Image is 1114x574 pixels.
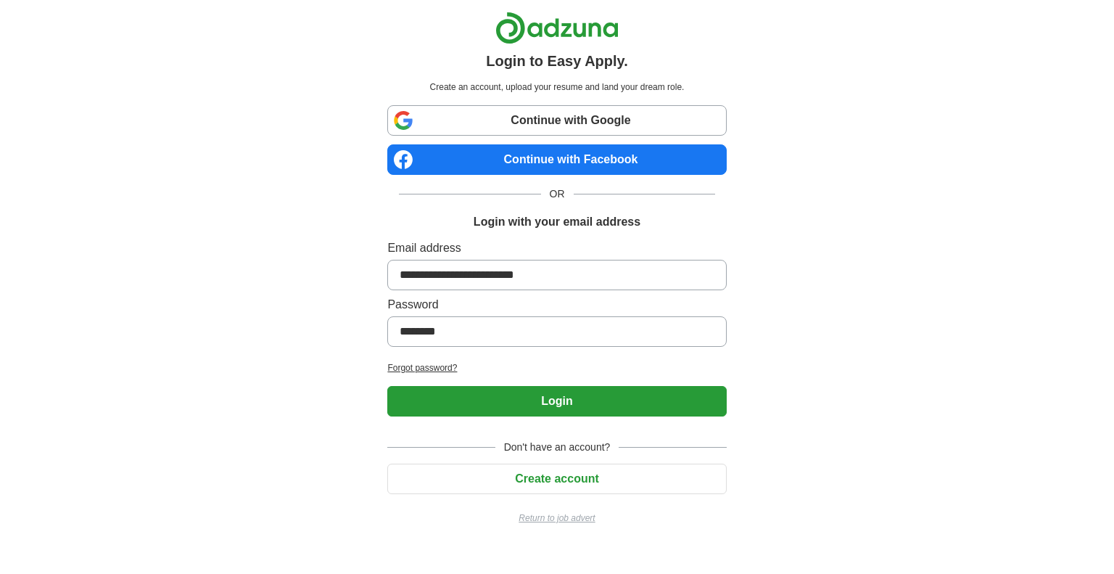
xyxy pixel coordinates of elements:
[474,213,640,231] h1: Login with your email address
[387,512,726,525] a: Return to job advert
[387,296,726,313] label: Password
[387,105,726,136] a: Continue with Google
[387,144,726,175] a: Continue with Facebook
[387,361,726,374] a: Forgot password?
[541,186,574,202] span: OR
[387,386,726,417] button: Login
[387,464,726,494] button: Create account
[495,440,619,455] span: Don't have an account?
[486,50,628,72] h1: Login to Easy Apply.
[387,472,726,485] a: Create account
[390,81,723,94] p: Create an account, upload your resume and land your dream role.
[387,239,726,257] label: Email address
[495,12,619,44] img: Adzuna logo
